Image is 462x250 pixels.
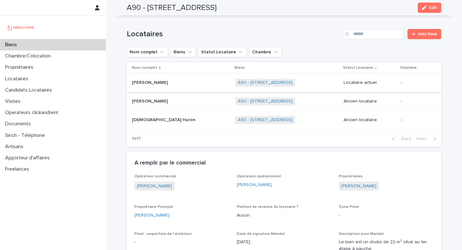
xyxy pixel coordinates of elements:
[134,239,229,246] p: -
[238,80,293,85] a: A90 - [STREET_ADDRESS]
[344,80,396,85] p: Locataire actuel
[237,232,285,236] span: Date de signature Mandat
[343,29,404,39] input: Search
[127,3,217,13] h2: A90 - [STREET_ADDRESS]
[3,166,34,172] p: Freelances
[132,64,157,71] p: Nom complet
[3,121,36,127] p: Documents
[387,136,414,142] button: Back
[398,137,411,141] span: Back
[238,117,293,123] a: A90 - [STREET_ADDRESS]
[249,47,282,57] button: Chambre
[127,74,441,92] tr: [PERSON_NAME][PERSON_NAME] A90 - [STREET_ADDRESS] Locataire actuel-
[127,30,340,39] h1: Locataires
[3,42,22,48] p: Biens
[414,136,441,142] button: Next
[343,64,373,71] p: Statut Locataire
[132,97,169,104] p: [PERSON_NAME]
[401,80,431,85] p: -
[429,5,437,10] span: Edit
[3,98,26,104] p: Visites
[237,205,298,209] span: Plafond de revenus du locataire ?
[134,212,169,219] a: [PERSON_NAME]
[237,212,331,219] p: Aucun
[3,132,50,138] p: Sinch - Téléphone
[400,64,417,71] p: Chambre
[137,183,172,190] a: [PERSON_NAME]
[401,117,431,123] p: -
[344,99,396,104] p: Ancien locataire
[3,76,33,82] p: Locataires
[3,155,55,161] p: Apporteur d'affaires
[5,21,36,34] img: UCB0brd3T0yccxBKYDjQ
[401,99,431,104] p: -
[127,111,441,129] tr: [DEMOGRAPHIC_DATA] Huron[DEMOGRAPHIC_DATA] Huron A90 - [STREET_ADDRESS] Ancien locataire-
[3,110,64,116] p: Operateurs clickandrent
[339,212,433,219] p: -
[134,205,173,209] span: Propriétaire Principal
[134,232,192,236] span: Pinel : surperficie de l'extérieur
[339,174,363,178] span: Propriétaires
[407,29,441,39] a: Add New
[418,32,437,36] span: Add New
[127,92,441,111] tr: [PERSON_NAME][PERSON_NAME] A90 - [STREET_ADDRESS] Ancien locataire-
[198,47,247,57] button: Statut Locataire
[235,64,245,71] p: Biens
[339,205,359,209] span: Zone Pinel
[134,174,176,178] span: Opérateur commercial
[344,117,396,123] p: Ancien locataire
[3,64,38,70] p: Propriétaires
[127,47,168,57] button: Nom complet
[237,182,272,188] a: [PERSON_NAME]
[416,137,431,141] span: Next
[339,232,384,236] span: Description pour Mandat
[132,116,197,123] p: [DEMOGRAPHIC_DATA] Huron
[238,99,293,104] a: A90 - [STREET_ADDRESS]
[341,183,376,190] a: [PERSON_NAME]
[237,239,331,246] p: [DATE]
[171,47,196,57] button: Biens
[132,79,169,85] p: [PERSON_NAME]
[127,131,146,147] p: 1 of 1
[418,3,441,13] button: Edit
[3,53,56,59] p: Chambre/Colocation
[3,87,57,93] p: Candidats Locataires
[237,174,281,178] span: Opérateur opérationnel
[134,160,206,167] h2: A remplir par le commercial
[3,144,29,150] p: Artisans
